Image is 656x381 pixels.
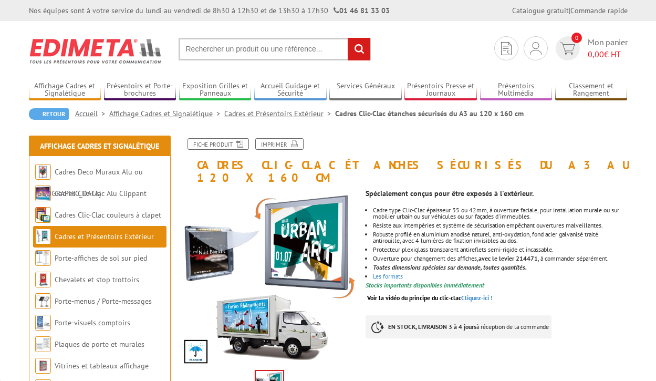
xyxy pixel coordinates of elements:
a: Présentoirs Multimédia [480,81,553,99]
div: Nos équipes sont à votre service du lundi au vendredi de 8h30 à 12h30 et de 13h30 à 17h30 [29,5,390,16]
a: Porte-visuels comptoirs [55,318,130,327]
a: Accueil [75,109,109,118]
input: Rechercher un produit ou une référence... [179,38,371,60]
li: Résiste aux intempéries et système de sécurisation empêchant ouvertures malveillantes. [373,222,627,229]
input: rechercher [348,38,370,60]
a: Commande rapide [570,6,628,15]
h1: Cadres Clic-Clac étanches sécurisés du A3 au 120 x 160 cm [173,138,636,184]
a: Cadres Clic-Clac Alu Clippant [55,189,147,198]
a: Affichage Cadres et Signalétique [40,141,159,151]
img: Cadres et Présentoirs Extérieur [35,229,51,244]
img: Edimeta [29,32,163,70]
a: Présentoirs Presse et Journaux [404,81,477,99]
img: devis rapide [501,42,512,55]
img: Cadres Clic-Clac couleurs à clapet [35,207,51,223]
a: Cadres Deco Muraux Alu ou [GEOGRAPHIC_DATA] [35,167,143,198]
li: Cadres Clic-Clac étanches sécurisés du A3 au 120 x 160 cm [335,108,524,119]
a: Catalogue gratuit [512,6,569,15]
em: Toutes dimensions spéciales sur demande, toutes quantités. [373,263,527,271]
img: clic_clac_cadro_clic_215356.jpg [181,189,358,366]
img: Vitrines et tableaux affichage [35,358,51,374]
li: Protecteur plexiglass transparent antireflets semi-rigide et incassable. [373,246,627,253]
a: Vitrines et tableaux affichage [55,361,149,370]
img: devis rapide [530,42,542,55]
a: Porte-menus / Porte-messages [55,296,152,306]
a: Présentoirs et Porte-brochures [104,81,176,99]
img: Porte-visuels comptoirs [35,315,51,331]
a: Retour [29,108,69,120]
li: Robuste profilé en aluminium anodisé naturel, anti-oxydation, fond acier galvanisé traité antirou... [373,231,627,244]
font: Stocks importants disponibles immédiatement [366,281,484,289]
a: Chevalets et stop trottoirs [55,275,139,284]
span: Mon panier [588,36,628,60]
strong: EN STOCK, LIVRAISON 3 à 4 jours [388,323,476,331]
img: Plaques de porte et murales [35,336,51,352]
strong: 01 46 81 33 03 [334,6,390,15]
a: Cadres et Présentoirs Extérieur [224,109,335,118]
a: Exposition Grilles et Panneaux [179,81,252,99]
img: Porte-menus / Porte-messages [35,293,51,309]
strong: avec le levier 214471 [478,254,538,262]
a: Accueil Guidage et Sécurité [254,81,327,99]
img: Chevalets et stop trottoirs [35,272,51,287]
img: Porte-affiches de sol sur pied [35,250,51,266]
a: Classement et Rangement [555,81,628,99]
a: Imprimer [255,138,304,150]
div: | [512,5,628,16]
a: Porte-affiches de sol sur pied [55,253,147,263]
a: Affichage Cadres et Signalétique [109,109,224,118]
a: Affichage Cadres et Signalétique [29,81,101,99]
span: 0,00 [588,49,604,59]
a: Cadres Clic-Clac couleurs à clapet [55,210,161,220]
span: 0 [571,33,582,43]
a: Les formats [373,272,403,280]
span: Voir la vidéo du principe du clic-clac [367,294,461,302]
a: Voir la vidéo du principe du clic-clacCliquez-ici ! [367,294,493,302]
img: Cadres Deco Muraux Alu ou Bois [35,164,51,180]
p: à réception de la commande [366,315,551,338]
span: € HT [588,48,628,60]
a: Plaques de porte et murales [55,339,144,349]
a: devis rapide 0 Mon panier 0,00€ HT [553,36,628,60]
a: Fiche produit [188,138,249,150]
a: Services Généraux [329,81,402,99]
strong: Spécialement conçus pour être exposés à l'extérieur. [366,189,534,198]
li: Ouverture pour changement des affiches, , à commander séparément. [373,255,627,262]
li: Cadre type Clic-Clac épaisseur 35 ou 42mm, à ouverture faciale, pour installation murale ou sur m... [373,207,627,220]
img: devis rapide [560,43,575,55]
a: Cadres et Présentoirs Extérieur [55,232,154,241]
